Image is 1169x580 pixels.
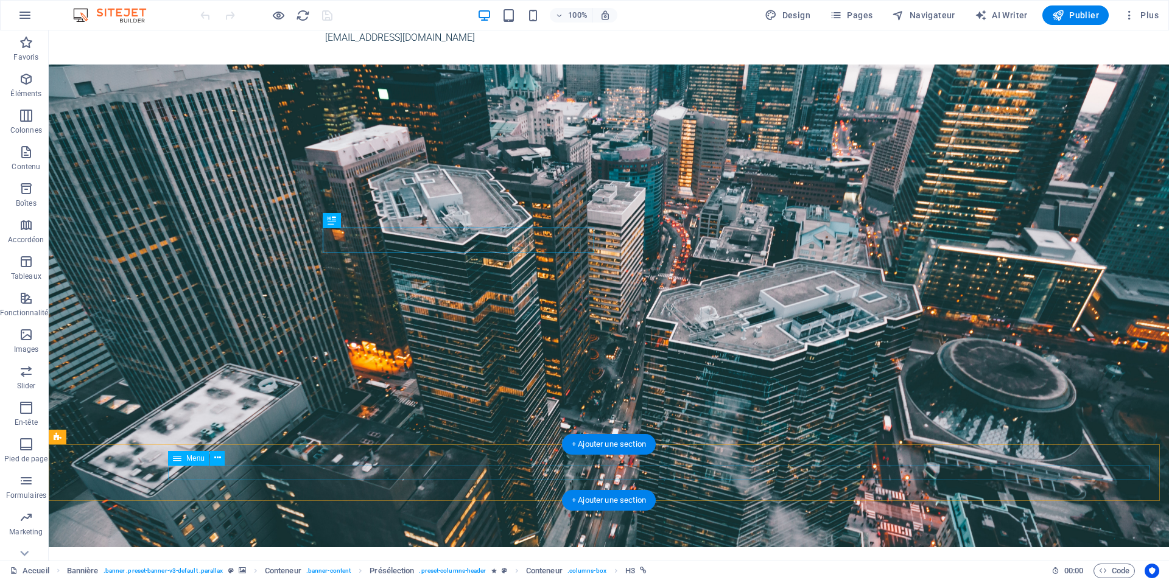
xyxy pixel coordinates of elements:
nav: breadcrumb [67,564,647,578]
p: Colonnes [10,125,42,135]
span: Cliquez pour sélectionner. Double-cliquez pour modifier. [625,564,635,578]
img: Editor Logo [70,8,161,23]
span: Code [1099,564,1129,578]
span: . banner .preset-banner-v3-default .parallax [104,564,223,578]
i: Cet élément a un lien. [640,567,647,574]
span: Publier [1052,9,1099,21]
p: Tableaux [11,271,41,281]
span: . preset-columns-header [419,564,486,578]
span: AI Writer [975,9,1028,21]
span: Cliquez pour sélectionner. Double-cliquez pour modifier. [265,564,301,578]
button: Code [1094,564,1135,578]
h6: Durée de la session [1051,564,1084,578]
span: Navigateur [892,9,955,21]
h6: 100% [568,8,588,23]
p: Images [14,344,39,354]
a: Cliquez pour annuler la sélection. Double-cliquez pour ouvrir Pages. [10,564,49,578]
p: Slider [17,381,36,391]
div: + Ajouter une section [562,490,656,511]
p: En-tête [15,418,38,427]
span: Cliquez pour sélectionner. Double-cliquez pour modifier. [526,564,563,578]
span: . columns-box [567,564,606,578]
i: Cet élément est une présélection personnalisable. [228,567,234,574]
span: Pages [830,9,872,21]
p: Éléments [10,89,41,99]
p: Pied de page [4,454,47,464]
p: Marketing [9,527,43,537]
p: Contenu [12,162,40,172]
i: Cet élément est une présélection personnalisable. [502,567,507,574]
button: Plus [1118,5,1164,25]
button: reload [295,8,310,23]
span: Design [765,9,810,21]
span: Cliquez pour sélectionner. Double-cliquez pour modifier. [67,564,99,578]
p: Formulaires [6,491,46,500]
button: Publier [1042,5,1109,25]
i: Cet élément contient un arrière-plan. [239,567,246,574]
span: 00 00 [1064,564,1083,578]
button: Design [760,5,815,25]
button: Usercentrics [1145,564,1159,578]
span: Cliquez pour sélectionner. Double-cliquez pour modifier. [370,564,414,578]
button: 100% [550,8,593,23]
button: Pages [825,5,877,25]
button: Cliquez ici pour quitter le mode Aperçu et poursuivre l'édition. [271,8,286,23]
button: Navigateur [887,5,960,25]
p: Boîtes [16,198,37,208]
div: Design (Ctrl+Alt+Y) [760,5,815,25]
i: Actualiser la page [296,9,310,23]
i: Lors du redimensionnement, ajuster automatiquement le niveau de zoom en fonction de l'appareil sé... [600,10,611,21]
span: . banner-content [306,564,351,578]
span: Menu [186,455,205,462]
div: + Ajouter une section [562,434,656,455]
p: Accordéon [8,235,44,245]
span: Plus [1123,9,1159,21]
i: Cet élément contient une animation. [491,567,497,574]
p: Favoris [13,52,38,62]
button: AI Writer [970,5,1033,25]
span: : [1073,566,1075,575]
